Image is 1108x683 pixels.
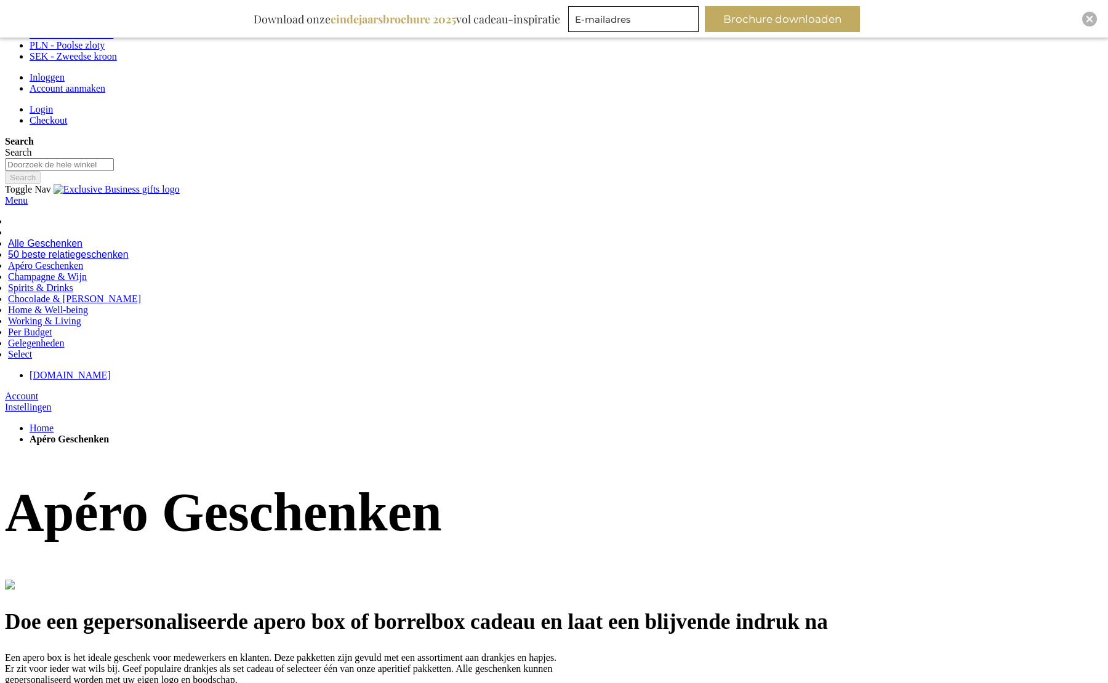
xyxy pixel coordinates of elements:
span: Champagne & Wijn [8,271,87,282]
strong: Apéro Geschenken [30,434,109,444]
input: Doorzoek de hele winkel [5,158,114,171]
img: Exclusive Business gifts logo [54,184,180,195]
strong: Search [5,136,34,146]
div: Download onze vol cadeau-inspiratie [248,6,566,32]
span: Gelegenheden [8,338,65,348]
span: 50 beste relatiegeschenken [8,249,129,260]
a: Menu [5,195,28,206]
span: Toggle Nav [5,184,51,194]
img: Close [1086,15,1093,23]
a: store logo [54,184,180,194]
a: Inloggen [30,72,65,82]
span: Home & Well-being [8,305,88,315]
span: Search [10,173,36,182]
h2: Doe een gepersonaliseerde apero box of borrelbox cadeau en laat een blijvende indruk na [5,610,1103,634]
span: Select [8,349,32,359]
a: Instellingen [5,402,52,412]
a: Account aanmaken [30,83,105,94]
span: Apéro Geschenken [8,260,83,271]
b: eindejaarsbrochure 2025 [331,12,456,26]
a: SEK - Zweedse kroon [30,51,117,62]
span: Per Budget [8,327,52,337]
input: E-mailadres [568,6,699,32]
button: Brochure downloaden [705,6,860,32]
a: Home [30,423,54,433]
span: Alle Geschenken [8,238,82,249]
button: Search [5,171,41,184]
form: marketing offers and promotions [568,6,702,36]
span: Chocolade & [PERSON_NAME] [8,294,141,304]
a: PLN - Poolse zloty [30,40,105,50]
a: [DOMAIN_NAME] [30,370,111,380]
img: apero_kerstpakket-Exclusive_business_gifts.jpg [5,580,15,589]
span: Working & Living [8,316,81,326]
a: Account [5,391,38,401]
span: Apéro Geschenken [5,482,442,542]
a: Checkout [30,115,67,126]
div: Close [1082,12,1097,26]
a: Login [30,104,53,114]
span: Search [5,147,32,158]
span: Spirits & Drinks [8,282,73,293]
